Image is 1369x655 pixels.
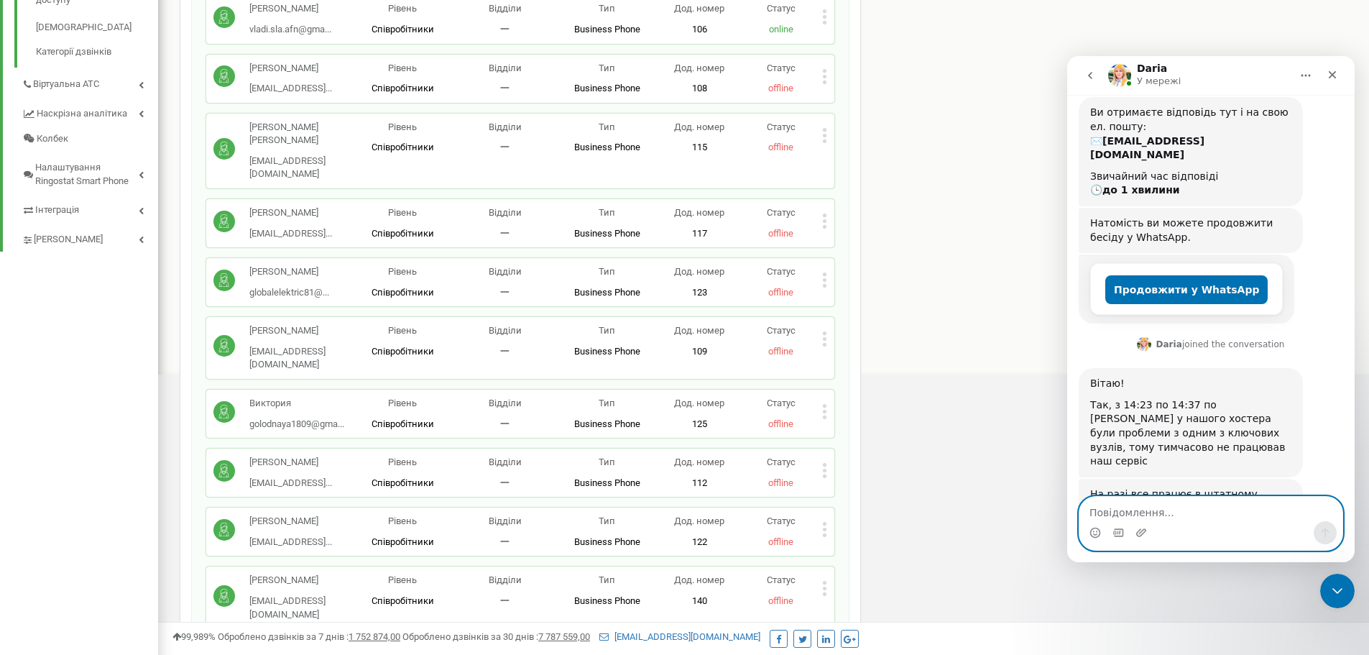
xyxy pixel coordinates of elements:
span: Рівень [388,516,417,526]
span: offline [768,83,793,93]
p: [PERSON_NAME] [249,265,329,279]
span: Колбек [37,132,68,146]
span: Відділи [489,516,522,526]
span: offline [768,287,793,298]
span: Співробітники [372,418,434,429]
span: Співробітники [372,287,434,298]
span: 一 [500,595,510,606]
span: Тип [599,3,615,14]
span: Відділи [489,398,522,408]
span: offline [768,142,793,152]
a: Колбек [22,127,158,152]
span: Віртуальна АТС [33,78,99,91]
span: Тип [599,122,615,132]
span: Тип [599,207,615,218]
span: [EMAIL_ADDRESS][DOMAIN_NAME] [249,346,326,370]
span: [EMAIL_ADDRESS]... [249,536,332,547]
span: Дод. номер [674,574,724,585]
span: Business Phone [574,287,640,298]
span: Співробітники [372,536,434,547]
span: Business Phone [574,142,640,152]
span: Дод. номер [674,122,724,132]
span: 一 [500,24,510,35]
span: Business Phone [574,536,640,547]
span: Тип [599,516,615,526]
span: [EMAIL_ADDRESS]... [249,477,332,488]
span: Дод. номер [674,325,724,336]
span: Відділи [489,122,522,132]
span: Статус [767,266,796,277]
span: Статус [767,122,796,132]
span: Статус [767,207,796,218]
span: globalelektric81@... [249,287,329,298]
span: Рівень [388,574,417,585]
p: [PERSON_NAME] [249,515,332,528]
p: [PERSON_NAME] [PERSON_NAME] [249,121,351,147]
span: Співробітники [372,346,434,357]
span: Оброблено дзвінків за 30 днів : [402,631,590,642]
span: Співробітники [372,83,434,93]
a: Віртуальна АТС [22,68,158,97]
span: Дод. номер [674,63,724,73]
a: [DEMOGRAPHIC_DATA] [36,14,158,42]
span: vladi.sla.afn@gma... [249,24,331,35]
span: [PERSON_NAME] [34,233,103,247]
span: Тип [599,325,615,336]
span: Business Phone [574,83,640,93]
span: Дод. номер [674,207,724,218]
span: Відділи [489,574,522,585]
span: Статус [767,3,796,14]
p: 112 [658,477,740,490]
span: 一 [500,228,510,239]
span: Відділи [489,457,522,467]
a: Інтеграція [22,193,158,223]
span: offline [768,536,793,547]
p: 115 [658,141,740,155]
span: Тип [599,457,615,467]
span: Business Phone [574,24,640,35]
span: Статус [767,325,796,336]
u: 7 787 559,00 [538,631,590,642]
span: Рівень [388,122,417,132]
span: offline [768,418,793,429]
span: Дод. номер [674,516,724,526]
span: Business Phone [574,228,640,239]
p: [PERSON_NAME] [249,324,351,338]
p: 122 [658,536,740,549]
a: Категорії дзвінків [36,42,158,59]
span: Відділи [489,207,522,218]
p: [PERSON_NAME] [249,574,351,587]
p: 106 [658,23,740,37]
iframe: Intercom live chat [1067,56,1355,562]
span: Business Phone [574,346,640,357]
span: [EMAIL_ADDRESS][DOMAIN_NAME] [249,595,326,620]
span: 99,989% [172,631,216,642]
span: Рівень [388,63,417,73]
u: 1 752 874,00 [349,631,400,642]
p: Виктория [249,397,344,411]
span: Рівень [388,266,417,277]
a: Наскрізна аналітика [22,97,158,127]
span: Тип [599,398,615,408]
span: Статус [767,63,796,73]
